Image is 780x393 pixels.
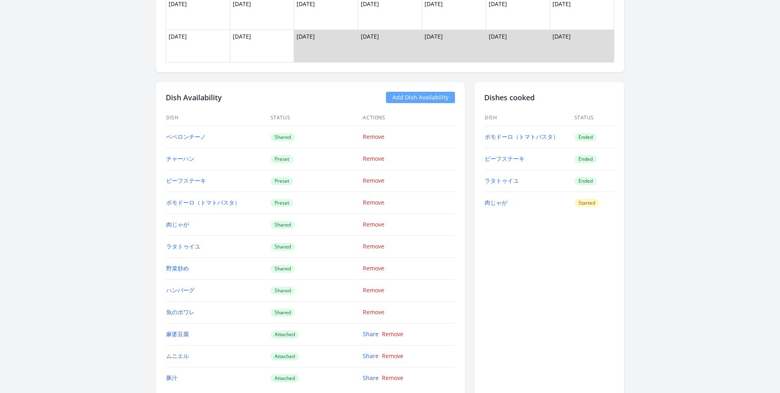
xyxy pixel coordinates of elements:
[271,155,293,163] span: Preset
[382,330,403,338] a: Remove
[271,221,295,229] span: Shared
[422,30,486,62] td: [DATE]
[363,264,384,272] a: Remove
[363,220,384,228] a: Remove
[230,30,294,62] td: [DATE]
[166,220,189,228] a: 肉じゃが
[485,155,524,162] a: ビーフステーキ
[271,374,299,382] span: Attached
[270,110,363,126] th: Status
[166,177,206,184] a: ビーフステーキ
[166,374,178,382] a: 豚汁
[363,330,379,338] a: Share
[485,133,559,140] a: ポモドーロ（トマトパスタ）
[386,92,455,103] a: Add Dish Availability
[485,199,507,206] a: 肉じゃが
[166,308,195,316] a: 魚のポワレ
[486,30,550,62] td: [DATE]
[166,155,195,162] a: チャーハン
[363,286,384,294] a: Remove
[166,286,195,294] a: ハンバーグ
[363,199,384,206] a: Remove
[484,110,574,126] th: Dish
[362,110,455,126] th: Actions
[166,242,200,250] a: ラタトゥイユ
[271,265,295,273] span: Shared
[358,30,422,62] td: [DATE]
[382,352,403,360] a: Remove
[484,92,614,103] h2: Dishes cooked
[574,155,597,163] span: Ended
[363,374,379,382] a: Share
[271,177,293,185] span: Preset
[166,92,222,103] h2: Dish Availability
[166,330,189,338] a: 麻婆豆腐
[294,30,358,62] td: [DATE]
[363,242,384,250] a: Remove
[485,177,519,184] a: ラタトゥイユ
[271,309,295,317] span: Shared
[574,199,599,207] span: Started
[271,352,299,361] span: Attached
[382,374,403,382] a: Remove
[166,199,240,206] a: ポモドーロ（トマトパスタ）
[574,110,615,126] th: Status
[166,110,270,126] th: Dish
[166,30,230,62] td: [DATE]
[166,352,189,360] a: ムニエル
[574,177,597,185] span: Ended
[271,243,295,251] span: Shared
[550,30,614,62] td: [DATE]
[271,133,295,141] span: Shared
[574,133,597,141] span: Ended
[271,330,299,339] span: Attached
[363,155,384,162] a: Remove
[363,177,384,184] a: Remove
[363,133,384,140] a: Remove
[363,308,384,316] a: Remove
[363,352,379,360] a: Share
[271,199,293,207] span: Preset
[166,133,206,140] a: ペペロンチーノ
[271,287,295,295] span: Shared
[166,264,189,272] a: 野菜炒め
